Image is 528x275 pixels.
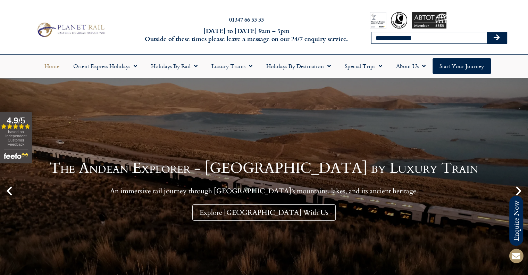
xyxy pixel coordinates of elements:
a: Home [37,58,66,74]
div: Next slide [513,185,525,197]
a: Orient Express Holidays [66,58,144,74]
p: An immersive rail journey through [GEOGRAPHIC_DATA]’s mountains, lakes, and its ancient heritage. [50,187,478,195]
button: Search [487,32,507,43]
a: Holidays by Rail [144,58,204,74]
a: About Us [389,58,433,74]
a: Start your Journey [433,58,491,74]
h1: The Andean Explorer - [GEOGRAPHIC_DATA] by Luxury Train [50,161,478,176]
div: Previous slide [3,185,15,197]
a: Special Trips [338,58,389,74]
a: Luxury Trains [204,58,259,74]
img: Planet Rail Train Holidays Logo [34,21,107,39]
h6: [DATE] to [DATE] 9am – 5pm Outside of these times please leave a message on our 24/7 enquiry serv... [143,27,350,43]
nav: Menu [3,58,525,74]
a: Holidays by Destination [259,58,338,74]
a: Explore [GEOGRAPHIC_DATA] With Us [192,204,336,221]
a: 01347 66 53 33 [229,15,264,23]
